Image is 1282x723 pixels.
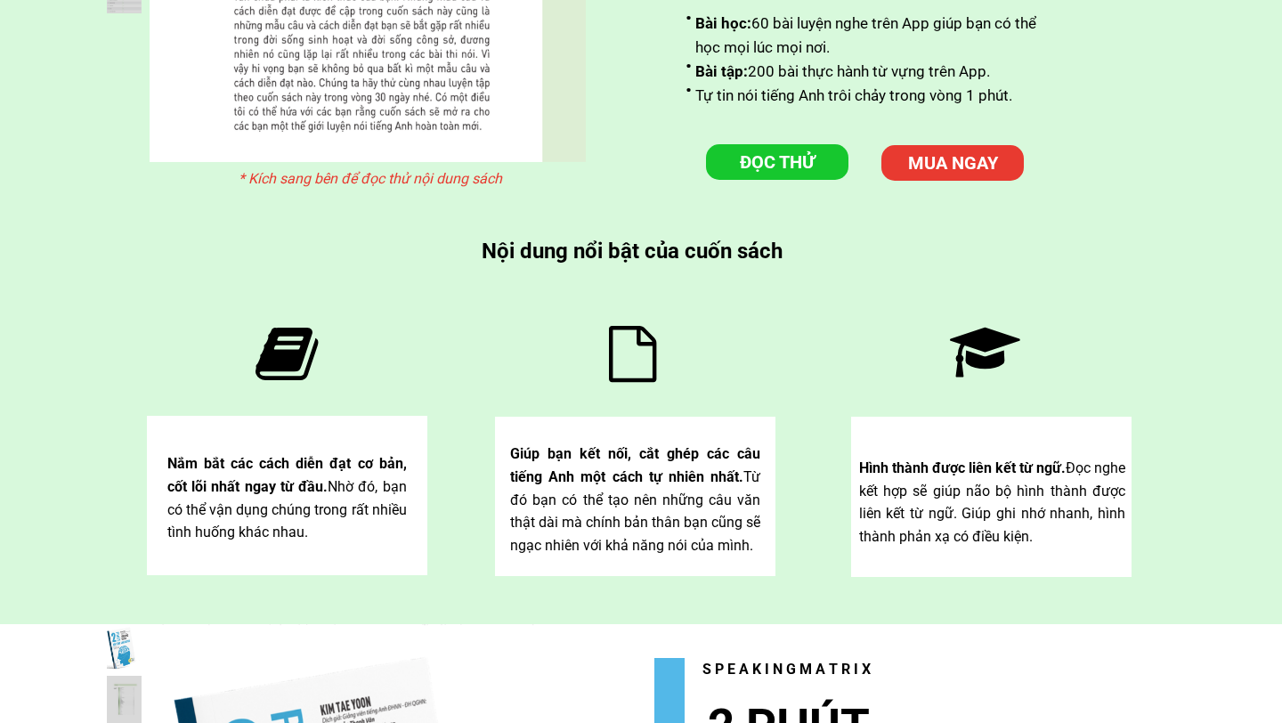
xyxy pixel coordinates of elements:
[695,14,751,32] span: Bài học:
[695,62,748,80] span: Bài tập:
[859,459,1066,476] span: Hình thành được liên kết từ ngữ.
[167,478,407,540] span: Nhờ đó, bạn có thể vận dụng chúng trong rất nhiều tình huống khác nhau.
[167,452,407,543] div: Nắm bắt các cách diễn đạt cơ bản, cốt lõi nhất ngay từ đầu.
[239,167,508,191] h3: * Kích sang bên để đọc thử nội dung sách
[510,443,760,556] div: Từ đó bạn có thể tạo nên những câu văn thật dài mà chính bản thân bạn cũng sẽ ngạc nhiên với khả ...
[686,60,1055,84] li: 200 bài thực hành từ vựng trên App.
[859,457,1125,548] div: Đọc nghe kết hợp sẽ giúp não bộ hình thành được liên kết từ ngữ. Giúp ghi nhớ nhanh, hình thành p...
[877,144,1028,183] p: MUA NGAY
[702,658,969,681] h3: S P E A K I N G M A T R I X
[510,445,760,485] span: Giúp bạn kết nối, cắt ghép các câu tiếng Anh một cách tự nhiên nhất.
[686,84,1055,108] li: Tự tin nói tiếng Anh trôi chảy trong vòng 1 phút.
[706,144,848,180] a: ĐỌC THỬ
[482,234,791,268] h3: Nội dung nổi bật của cuốn sách
[686,12,1055,60] li: 60 bài luyện nghe trên App giúp bạn có thể học mọi lúc mọi nơi.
